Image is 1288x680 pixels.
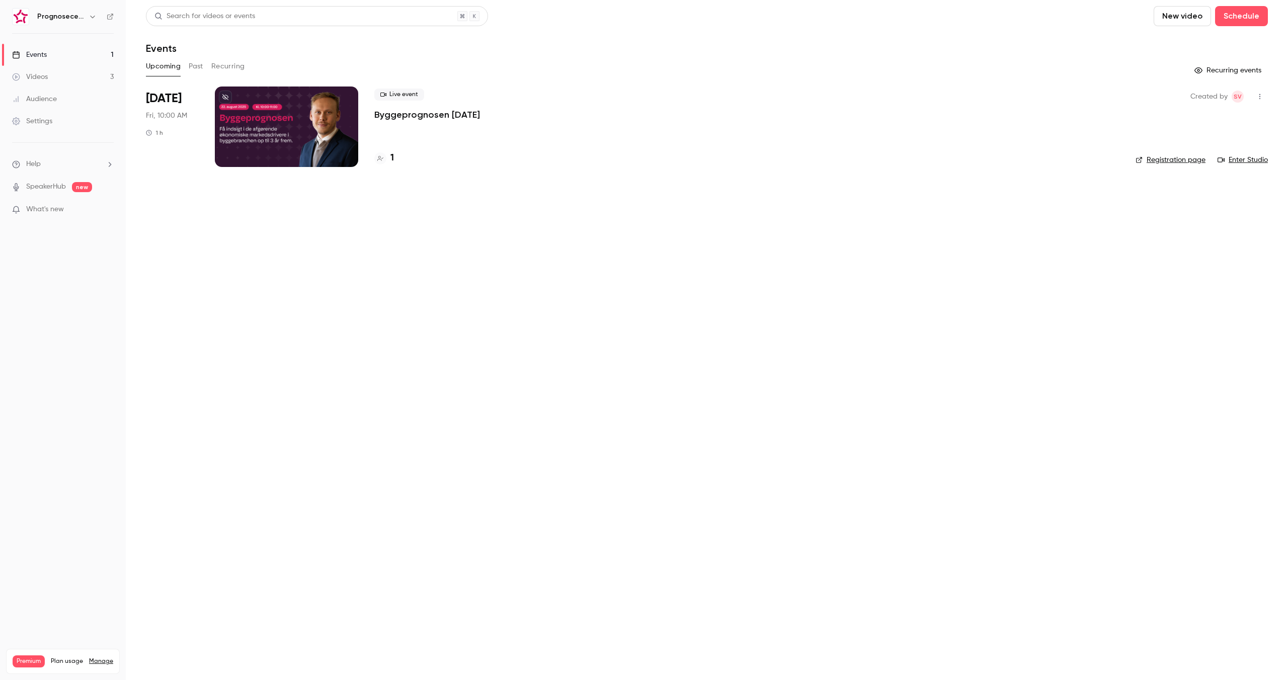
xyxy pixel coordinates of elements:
img: logo_orange.svg [16,16,24,24]
div: Keywords by Traffic [111,59,170,66]
span: Simon Vollmer [1232,91,1244,103]
button: Past [189,58,203,74]
a: Byggeprognosen [DATE] [374,109,480,121]
h4: 1 [390,151,394,165]
span: Live event [374,89,424,101]
img: tab_keywords_by_traffic_grey.svg [100,58,108,66]
li: help-dropdown-opener [12,159,114,169]
div: Audience [12,94,57,104]
span: Created by [1190,91,1228,103]
button: New video [1154,6,1211,26]
div: Aug 22 Fri, 10:00 AM (Europe/Copenhagen) [146,87,199,167]
img: tab_domain_overview_orange.svg [27,58,35,66]
div: Search for videos or events [154,11,255,22]
a: SpeakerHub [26,182,66,192]
div: Domain: [DOMAIN_NAME] [26,26,111,34]
a: Manage [89,657,113,665]
div: v 4.0.25 [28,16,49,24]
button: Recurring [211,58,245,74]
span: Premium [13,655,45,667]
a: Registration page [1136,155,1205,165]
span: Help [26,159,41,169]
button: Upcoming [146,58,181,74]
span: What's new [26,204,64,215]
img: Prognosecenteret | Powered by Hubexo [13,9,29,25]
div: Events [12,50,47,60]
span: Fri, 10:00 AM [146,111,187,121]
span: SV [1234,91,1242,103]
a: Enter Studio [1218,155,1268,165]
h1: Events [146,42,177,54]
span: [DATE] [146,91,182,107]
div: Settings [12,116,52,126]
div: Domain Overview [38,59,90,66]
button: Schedule [1215,6,1268,26]
button: Recurring events [1190,62,1268,78]
span: Plan usage [51,657,83,665]
a: 1 [374,151,394,165]
span: new [72,182,92,192]
div: Videos [12,72,48,82]
img: website_grey.svg [16,26,24,34]
h6: Prognosecenteret | Powered by Hubexo [37,12,85,22]
div: 1 h [146,129,163,137]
